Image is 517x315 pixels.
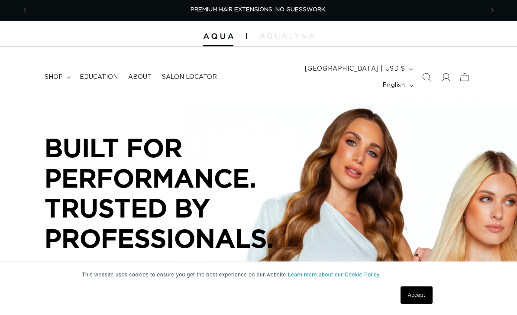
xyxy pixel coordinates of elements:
[39,68,74,86] summary: shop
[80,73,118,81] span: Education
[483,2,502,19] button: Next announcement
[45,133,304,253] p: BUILT FOR PERFORMANCE. TRUSTED BY PROFESSIONALS.
[123,68,157,86] a: About
[300,61,417,77] button: [GEOGRAPHIC_DATA] | USD $
[377,77,417,94] button: English
[382,81,405,90] span: English
[82,271,435,279] p: This website uses cookies to ensure you get the best experience on our website.
[162,73,217,81] span: Salon Locator
[15,2,34,19] button: Previous announcement
[305,65,405,74] span: [GEOGRAPHIC_DATA] | USD $
[417,68,436,87] summary: Search
[74,68,123,86] a: Education
[157,68,222,86] a: Salon Locator
[203,33,233,39] img: Aqua Hair Extensions
[191,7,326,13] span: PREMIUM HAIR EXTENSIONS. NO GUESSWORK.
[45,73,63,81] span: shop
[288,272,381,278] a: Learn more about our Cookie Policy.
[401,286,433,304] a: Accept
[128,73,152,81] span: About
[260,33,314,39] img: aqualyna.com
